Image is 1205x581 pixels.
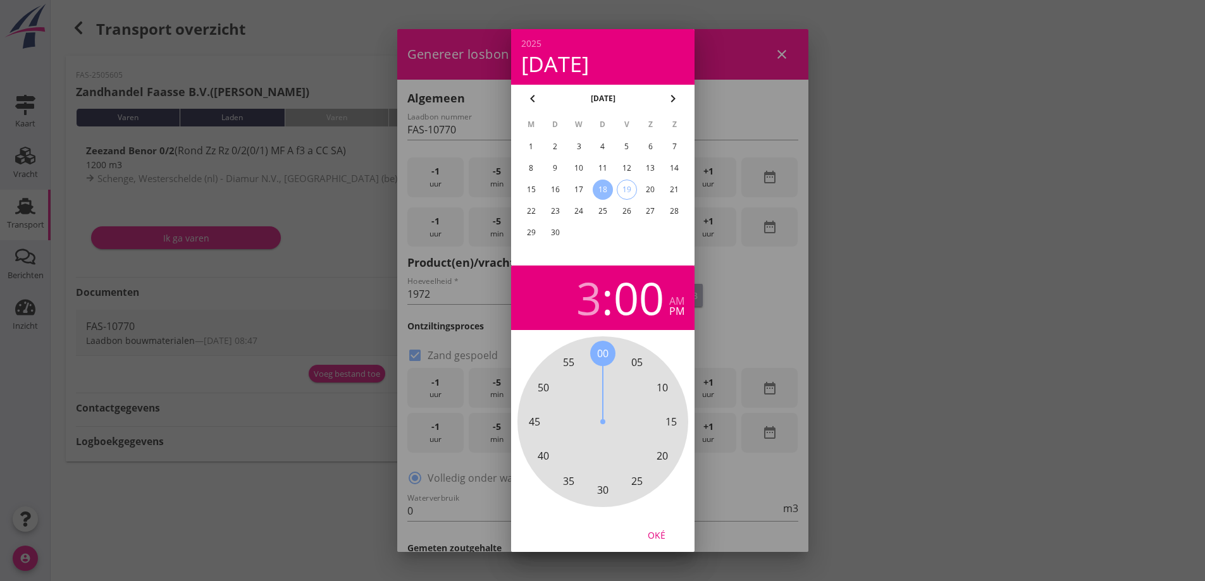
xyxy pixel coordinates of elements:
[569,180,589,200] button: 17
[521,201,541,221] button: 22
[665,414,677,429] span: 15
[521,137,541,157] button: 1
[631,355,643,370] span: 05
[669,306,684,316] div: pm
[656,448,667,463] span: 20
[545,137,565,157] button: 2
[543,114,566,135] th: D
[563,355,574,370] span: 55
[563,473,574,488] span: 35
[521,158,541,178] button: 8
[663,114,686,135] th: Z
[569,158,589,178] button: 10
[669,296,684,306] div: am
[640,137,660,157] button: 6
[576,276,602,320] div: 3
[664,137,684,157] button: 7
[569,137,589,157] button: 3
[592,158,612,178] button: 11
[538,380,549,395] span: 50
[545,158,565,178] button: 9
[569,201,589,221] button: 24
[629,523,684,546] button: Oké
[602,276,614,320] span: :
[529,414,540,429] span: 45
[545,201,565,221] button: 23
[640,201,660,221] button: 27
[631,473,643,488] span: 25
[616,137,636,157] button: 5
[615,114,638,135] th: V
[545,223,565,243] button: 30
[520,114,543,135] th: M
[567,114,590,135] th: W
[639,528,674,541] div: Oké
[597,482,609,498] span: 30
[586,89,619,108] button: [DATE]
[616,180,636,200] button: 19
[664,158,684,178] button: 14
[521,39,684,48] div: 2025
[665,91,681,106] i: chevron_right
[521,180,541,200] button: 15
[664,180,684,200] button: 21
[592,201,612,221] button: 25
[597,346,609,361] span: 00
[614,276,664,320] div: 00
[640,180,660,200] button: 20
[521,223,541,243] button: 29
[545,180,565,200] button: 16
[656,380,667,395] span: 10
[616,201,636,221] button: 26
[592,180,612,200] button: 18
[639,114,662,135] th: Z
[591,114,614,135] th: D
[538,448,549,463] span: 40
[592,137,612,157] button: 4
[617,180,636,199] div: 19
[525,91,540,106] i: chevron_left
[616,158,636,178] button: 12
[640,158,660,178] button: 13
[521,53,684,75] div: [DATE]
[664,201,684,221] button: 28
